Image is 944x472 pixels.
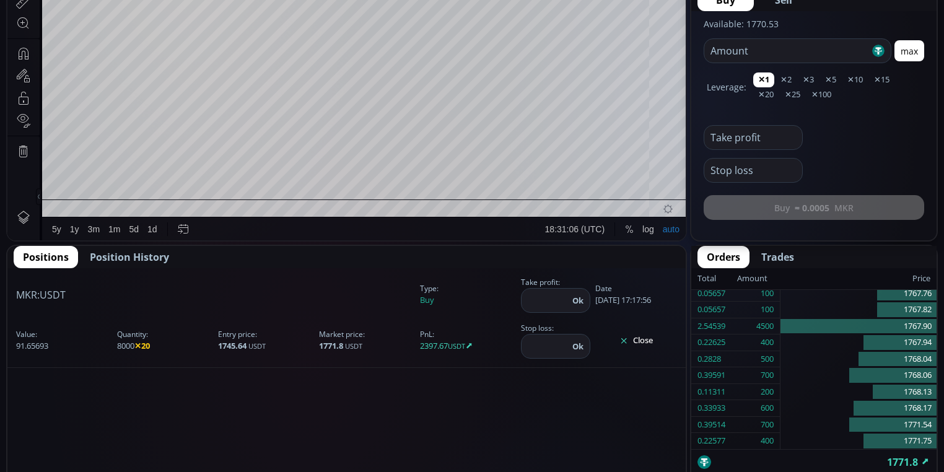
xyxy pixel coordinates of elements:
div: 1768.04 [780,351,937,368]
div: Price [767,271,930,287]
div: 100 [761,286,774,302]
span: Trades [761,250,794,264]
div: 0.05657 [697,286,725,302]
div: 2.54539 [697,318,725,334]
div: 1767.90 [780,318,937,335]
div: L [227,30,232,40]
div: 0.05657 [697,302,725,318]
div: log [635,424,647,434]
span: 2397.67 [417,324,518,357]
div: MKR [40,28,63,40]
div: Indicators [231,7,269,17]
div: 1767.94 [780,334,937,351]
div: 200 [761,384,774,400]
div: 5d [122,424,132,434]
div: 1y [63,424,72,434]
div: 100 [761,302,774,318]
b: 1745.64 [218,340,247,351]
button: ✕100 [806,87,836,102]
span: Buy [417,278,518,312]
div: 0.33933 [697,400,725,416]
b: 1771.8 [319,340,343,351]
div: H [188,30,194,40]
button: Ok [569,339,587,353]
div: 0.22577 [697,433,725,449]
div: auto [655,424,672,434]
div: 1768.17 [780,400,937,417]
label: Leverage: [707,81,746,94]
span: 91.65693 [14,324,115,357]
div: 0.22625 [697,334,725,351]
button: ✕2 [776,72,797,87]
button: Position History [81,246,178,268]
div: Toggle Log Scale [631,417,651,441]
button: Positions [14,246,78,268]
small: USDT [345,341,362,351]
button: Trades [752,246,803,268]
div: 1767.76 [780,286,937,302]
div: 0.2828 [697,351,721,367]
button: ✕25 [780,87,805,102]
div: Market open [126,28,138,40]
div: 1D [63,28,82,40]
div: 1771.54 [780,417,937,434]
button: Orders [697,246,750,268]
label: Available: 1770.53 [704,18,779,30]
div: 1642.30 [232,30,261,40]
button: ✕15 [869,72,894,87]
small: USDT [448,341,465,351]
span: Position History [90,250,169,264]
div: 1767.82 [780,302,937,318]
div: C [264,30,271,40]
div: Maker [82,28,117,40]
div: 400 [761,334,774,351]
span: 8000 [115,324,216,357]
div: 0.39591 [697,367,725,383]
div: D [105,7,111,17]
div: 5y [45,424,54,434]
button: Ok [569,294,587,307]
button: Close [595,331,677,351]
div: +101.20 (+6.07%) [304,30,369,40]
div: 1768.13 [780,384,937,401]
span: [DATE] 17:17:56 [593,278,680,312]
div: Total [697,271,737,287]
div: 400 [761,433,774,449]
b: MKR [16,288,37,302]
div: 1850.00 [194,30,223,40]
small: USDT [248,341,266,351]
button: ✕20 [753,87,779,102]
div: Toggle Percentage [613,417,631,441]
b: ✕20 [134,340,150,351]
div: 4.295K [72,45,97,54]
button: ✕10 [842,72,868,87]
div: 1667.00 [155,30,184,40]
div: Hide Drawings Toolbar [28,388,34,405]
div: O [147,30,154,40]
span: :USDT [16,287,66,302]
button: max [894,40,924,61]
div: 0.39514 [697,417,725,433]
div: 600 [761,400,774,416]
div: Compare [167,7,203,17]
span: 18:31:06 (UTC) [538,424,597,434]
button: ✕3 [798,72,819,87]
div: 0.11311 [697,384,725,400]
div: 4500 [756,318,774,334]
div: 1d [140,424,150,434]
div: 500 [761,351,774,367]
div: 1m [101,424,113,434]
div: 700 [761,417,774,433]
span: Orders [707,250,740,264]
button: ✕1 [753,72,774,87]
div: 3m [81,424,92,434]
div: 700 [761,367,774,383]
div: 1768.06 [780,367,937,384]
div: Go to [166,417,186,441]
span: Positions [23,250,69,264]
button: ✕5 [820,72,841,87]
div: Volume [40,45,67,54]
div:  [11,165,21,177]
button: 18:31:06 (UTC) [533,417,601,441]
div: Toggle Auto Scale [651,417,676,441]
